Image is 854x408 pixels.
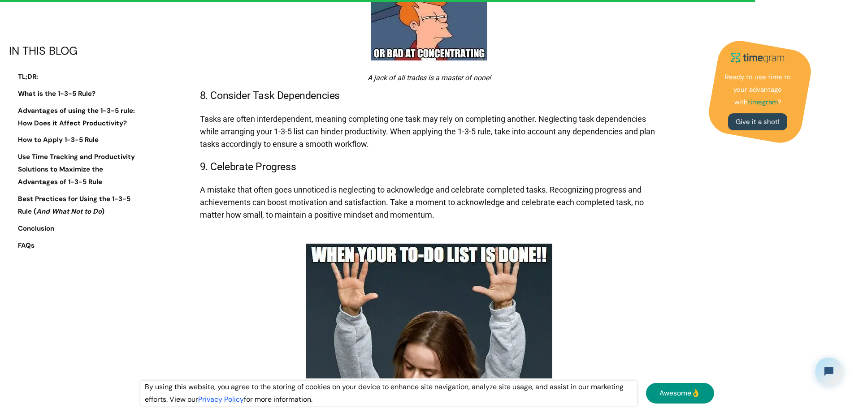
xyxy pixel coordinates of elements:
[18,72,38,81] strong: TL;DR:
[200,159,659,175] h3: 9. Celebrate Progress
[36,207,102,216] em: And What Not to Do
[18,89,95,98] strong: What is the 1-3-5 Rule?
[140,381,637,406] div: By using this website, you agree to the storing of cookies on your device to enhance site navigat...
[200,108,659,155] p: Tasks are often interdependent, meaning completing one task may rely on completing another. Negle...
[748,98,778,107] strong: timegram
[726,49,789,67] img: timegram logo
[9,134,143,147] a: How to Apply 1-3-5 Rule
[9,45,143,57] div: IN THIS BLOG
[34,207,104,216] strong: ( )
[808,350,850,392] iframe: Tidio Chat
[198,395,244,404] a: Privacy Policy
[9,240,143,252] a: FAQs
[728,113,787,130] a: Give it a shot!
[200,179,659,226] p: A mistake that often goes unnoticed is neglecting to acknowledge and celebrate completed tasks. R...
[18,106,135,128] strong: Advantages of using the 1-3-5 rule: How Does it Affect Productivity?
[18,241,35,250] strong: FAQs
[646,383,714,404] a: Awesome👌
[9,151,143,189] a: Use Time Tracking and Productivity Solutions to Maximize the Advantages of 1-3-5 Rule
[368,73,491,82] em: A jack of all trades is a master of none!
[18,224,54,233] strong: Conclusion
[18,136,99,145] strong: How to Apply 1-3-5 Rule
[9,223,143,235] a: Conclusion
[18,194,130,216] strong: Best Practices for Using the 1-3-5 Rule
[9,88,143,100] a: What is the 1-3-5 Rule?
[9,193,143,218] a: Best Practices for Using the 1-3-5 Rule (And What Not to Do)
[18,152,135,186] strong: Use Time Tracking and Productivity Solutions to Maximize the Advantages of 1-3-5 Rule
[9,71,143,83] a: TL;DR:
[200,88,659,104] h3: 8. Consider Task Dependencies
[9,105,143,130] a: Advantages of using the 1-3-5 rule: How Does it Affect Productivity?
[722,71,793,109] p: Ready to use time to your advantage with ?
